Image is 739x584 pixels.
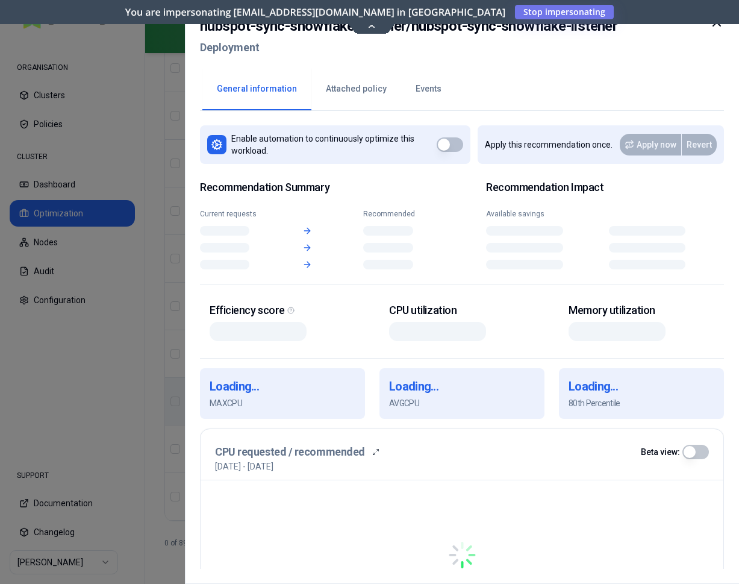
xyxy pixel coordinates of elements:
p: AVG CPU [389,397,535,409]
h1: Loading... [569,378,714,395]
h1: Loading... [210,378,355,395]
h3: CPU requested / recommended [215,444,365,460]
label: Beta view: [641,448,680,456]
span: Recommendation Summary [200,181,438,195]
button: General information [202,68,311,110]
h2: hubspot-sync-snowflake-listener / hubspot-sync-snowflake-listener [200,15,617,37]
p: MAX CPU [210,397,355,409]
p: 80th Percentile [569,397,714,409]
h2: Recommendation Impact [486,181,724,195]
p: Apply this recommendation once. [485,139,613,151]
div: Available savings [486,209,602,219]
div: CPU utilization [389,304,535,318]
h2: Deployment [200,37,617,58]
div: Current requests [200,209,275,219]
h1: Loading... [389,378,535,395]
p: [DATE] - [DATE] [215,460,273,473]
button: Attached policy [311,68,401,110]
p: Enable automation to continuously optimize this workload. [231,133,437,157]
div: Memory utilization [569,304,714,318]
button: Events [401,68,456,110]
div: Efficiency score [210,304,355,318]
div: Recommended [363,209,438,219]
